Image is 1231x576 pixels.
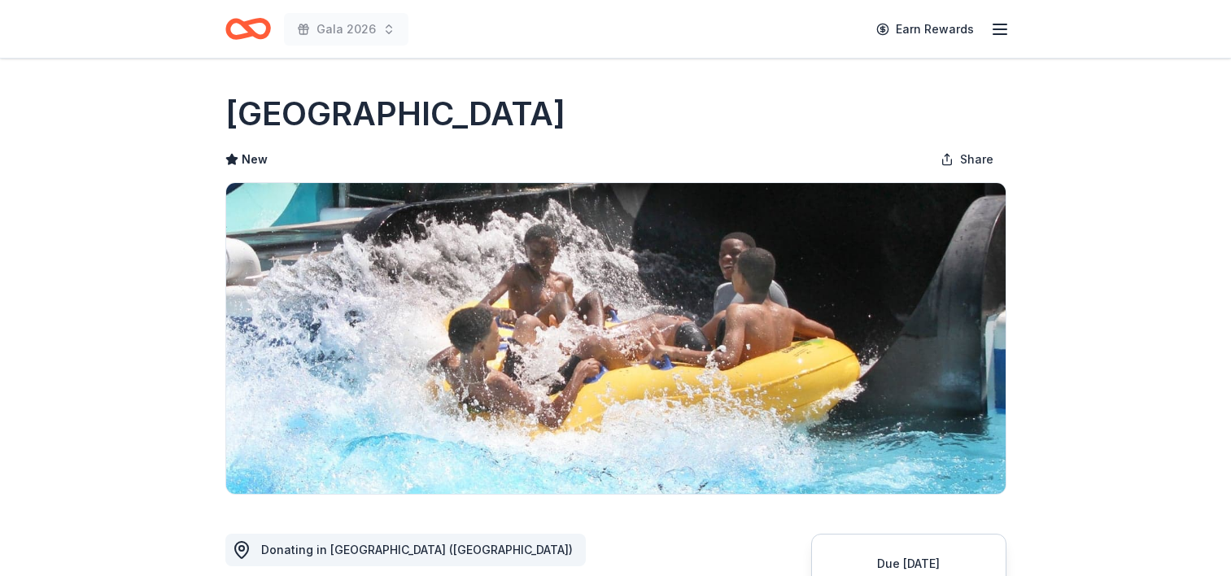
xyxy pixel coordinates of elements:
h1: [GEOGRAPHIC_DATA] [225,91,565,137]
span: New [242,150,268,169]
button: Share [928,143,1006,176]
img: Image for Rapids Water Park [226,183,1006,494]
span: Donating in [GEOGRAPHIC_DATA] ([GEOGRAPHIC_DATA]) [261,543,573,556]
a: Earn Rewards [867,15,984,44]
button: Gala 2026 [284,13,408,46]
a: Home [225,10,271,48]
span: Gala 2026 [316,20,376,39]
span: Share [960,150,993,169]
div: Due [DATE] [832,554,986,574]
